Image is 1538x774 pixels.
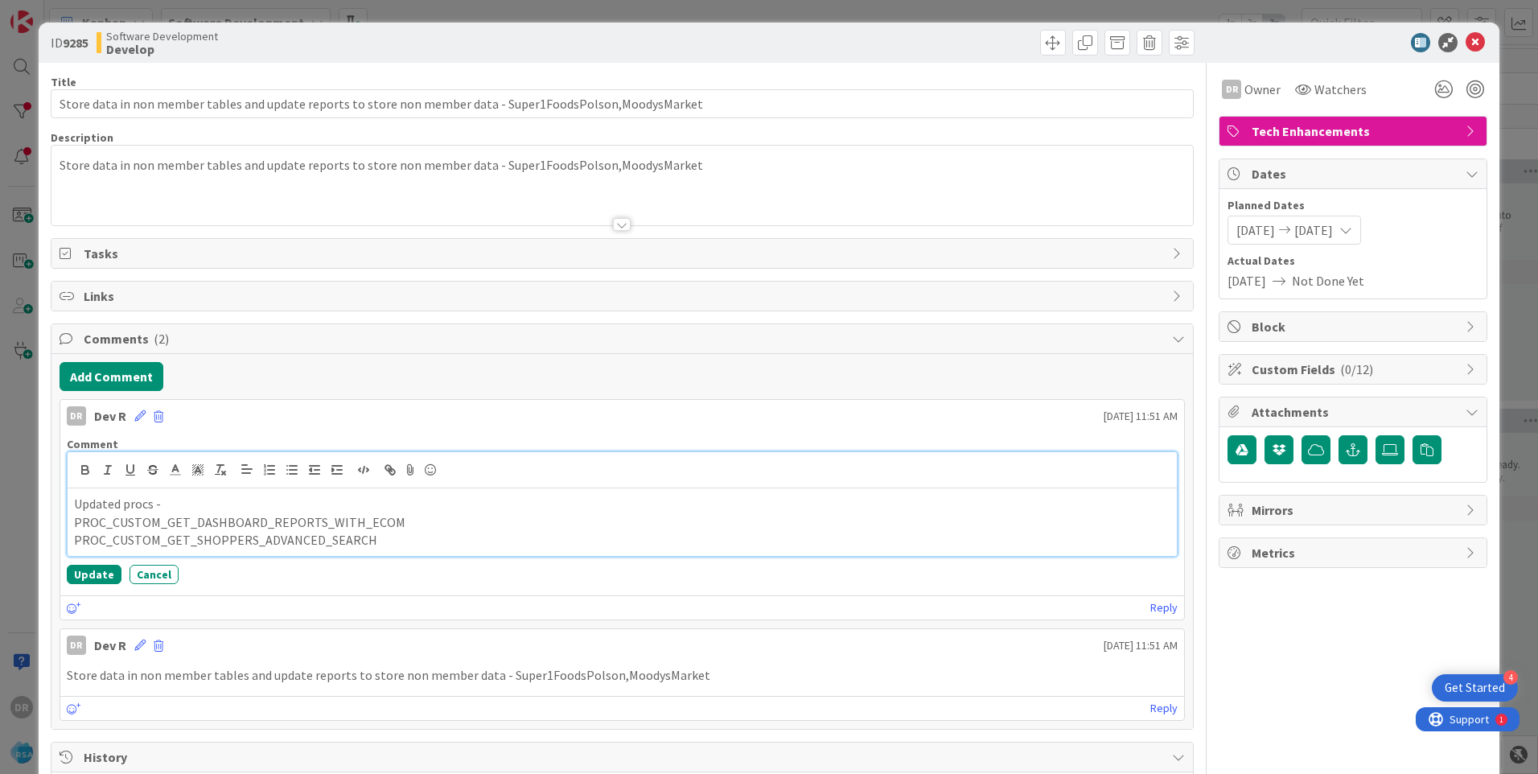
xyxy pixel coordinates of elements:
[1252,543,1458,562] span: Metrics
[1222,80,1241,99] div: DR
[1252,360,1458,379] span: Custom Fields
[1150,598,1178,618] a: Reply
[74,531,1170,550] p: PROC_CUSTOM_GET_SHOPPERS_ADVANCED_SEARCH
[34,2,73,22] span: Support
[84,329,1164,348] span: Comments
[1432,674,1518,702] div: Open Get Started checklist, remaining modules: 4
[94,636,126,655] div: Dev R
[1252,317,1458,336] span: Block
[1150,698,1178,718] a: Reply
[1445,680,1505,696] div: Get Started
[1314,80,1367,99] span: Watchers
[1228,271,1266,290] span: [DATE]
[1252,500,1458,520] span: Mirrors
[67,437,118,451] span: Comment
[1292,271,1364,290] span: Not Done Yet
[51,89,1194,118] input: type card name here...
[51,33,88,52] span: ID
[1252,402,1458,422] span: Attachments
[84,6,88,19] div: 1
[67,565,121,584] button: Update
[67,406,86,426] div: DR
[60,362,163,391] button: Add Comment
[1340,361,1373,377] span: ( 0/12 )
[1252,121,1458,141] span: Tech Enhancements
[84,286,1164,306] span: Links
[106,30,218,43] span: Software Development
[1104,637,1178,654] span: [DATE] 11:51 AM
[154,331,169,347] span: ( 2 )
[1252,164,1458,183] span: Dates
[1294,220,1333,240] span: [DATE]
[106,43,218,56] b: Develop
[60,156,1185,175] p: Store data in non member tables and update reports to store non member data - Super1FoodsPolson,M...
[84,747,1164,767] span: History
[1104,408,1178,425] span: [DATE] 11:51 AM
[51,130,113,145] span: Description
[84,244,1164,263] span: Tasks
[94,406,126,426] div: Dev R
[130,565,179,584] button: Cancel
[51,75,76,89] label: Title
[74,513,1170,532] p: PROC_CUSTOM_GET_DASHBOARD_REPORTS_WITH_ECOM
[1228,197,1478,214] span: Planned Dates
[74,495,1170,513] p: Updated procs -
[1236,220,1275,240] span: [DATE]
[1244,80,1281,99] span: Owner
[67,666,1178,685] p: Store data in non member tables and update reports to store non member data - Super1FoodsPolson,M...
[1503,670,1518,685] div: 4
[67,636,86,655] div: DR
[63,35,88,51] b: 9285
[1228,253,1478,270] span: Actual Dates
